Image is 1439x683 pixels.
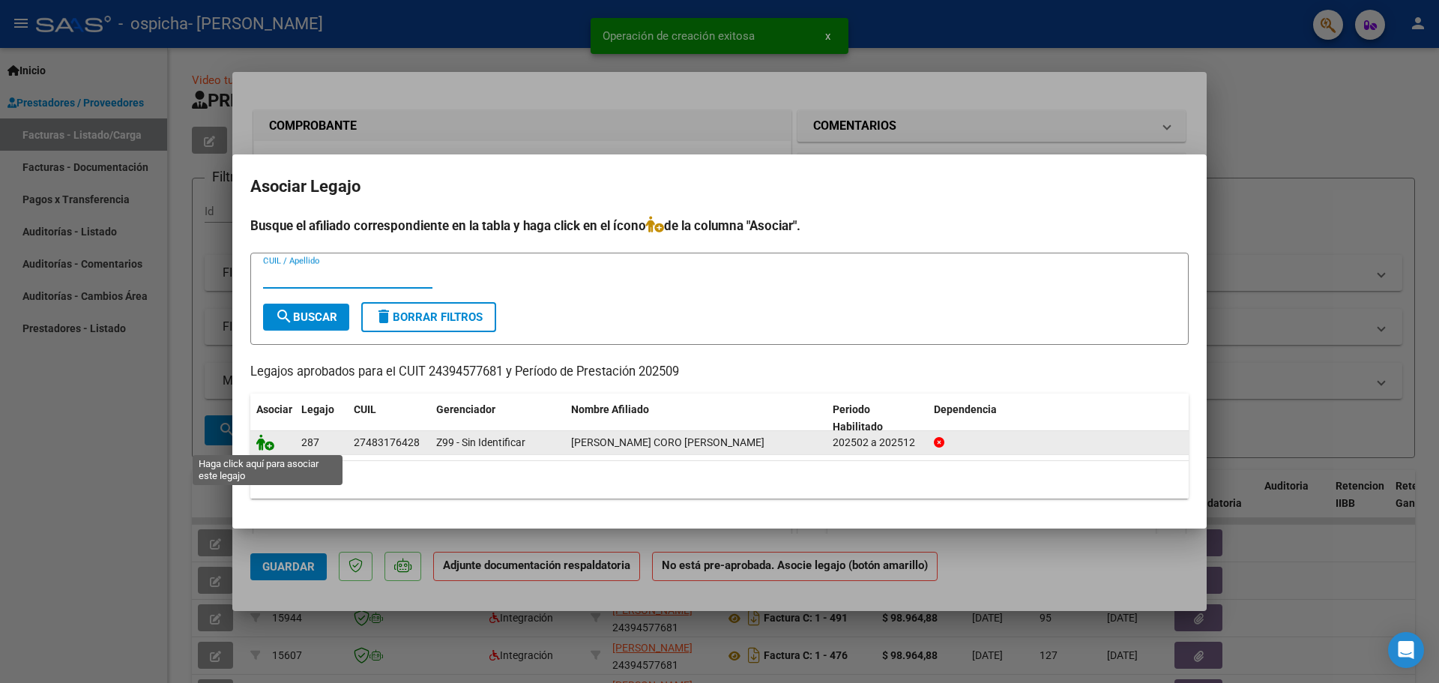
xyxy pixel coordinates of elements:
datatable-header-cell: Dependencia [928,394,1189,443]
span: Gerenciador [436,403,495,415]
datatable-header-cell: Nombre Afiliado [565,394,827,443]
datatable-header-cell: Periodo Habilitado [827,394,928,443]
span: Dependencia [934,403,997,415]
datatable-header-cell: Asociar [250,394,295,443]
mat-icon: delete [375,307,393,325]
button: Buscar [263,304,349,331]
span: Periodo Habilitado [833,403,883,433]
datatable-header-cell: CUIL [348,394,430,443]
button: Borrar Filtros [361,302,496,332]
datatable-header-cell: Gerenciador [430,394,565,443]
div: 202502 a 202512 [833,434,922,451]
span: Z99 - Sin Identificar [436,436,525,448]
div: 27483176428 [354,434,420,451]
span: Buscar [275,310,337,324]
h4: Busque el afiliado correspondiente en la tabla y haga click en el ícono de la columna "Asociar". [250,216,1189,235]
div: 1 registros [250,461,1189,499]
mat-icon: search [275,307,293,325]
span: 287 [301,436,319,448]
span: CUIL [354,403,376,415]
span: Legajo [301,403,334,415]
p: Legajos aprobados para el CUIT 24394577681 y Período de Prestación 202509 [250,363,1189,382]
span: Asociar [256,403,292,415]
datatable-header-cell: Legajo [295,394,348,443]
div: Open Intercom Messenger [1388,632,1424,668]
span: Borrar Filtros [375,310,483,324]
span: CONDORI CORO TAMARA JAZMIN [571,436,764,448]
span: Nombre Afiliado [571,403,649,415]
h2: Asociar Legajo [250,172,1189,201]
